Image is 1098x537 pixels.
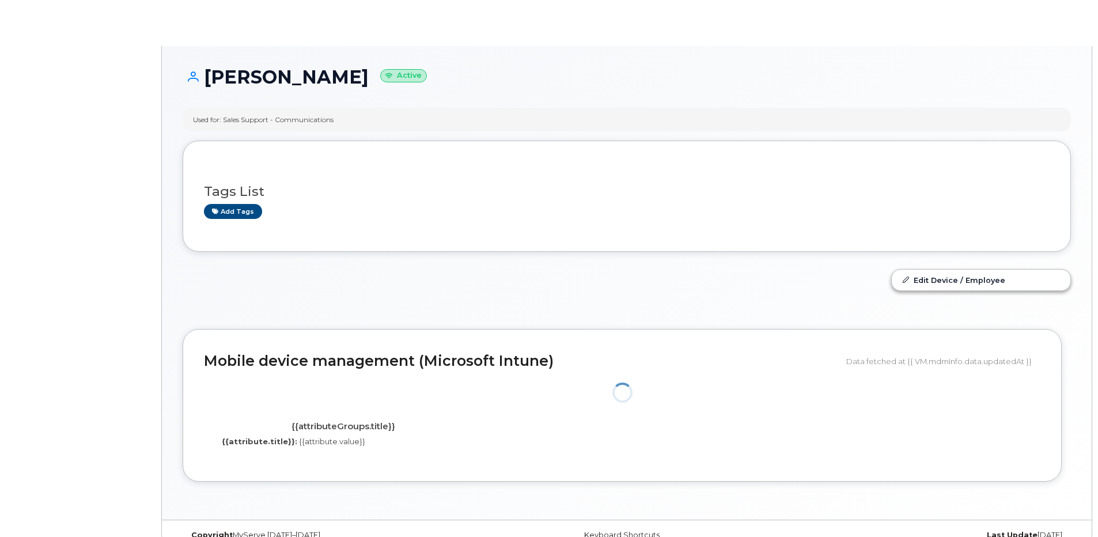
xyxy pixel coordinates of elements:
[204,204,262,218] a: Add tags
[183,67,1071,87] h1: [PERSON_NAME]
[213,422,474,432] h4: {{attributeGroups.title}}
[846,350,1040,372] div: Data fetched at {{ VM.mdmInfo.data.updatedAt }}
[222,436,297,447] label: {{attribute.title}}:
[299,437,365,446] span: {{attribute.value}}
[193,115,334,124] div: Used for: Sales Support - Communications
[892,270,1070,290] a: Edit Device / Employee
[204,184,1050,199] h3: Tags List
[380,69,427,82] small: Active
[204,353,838,369] h2: Mobile device management (Microsoft Intune)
